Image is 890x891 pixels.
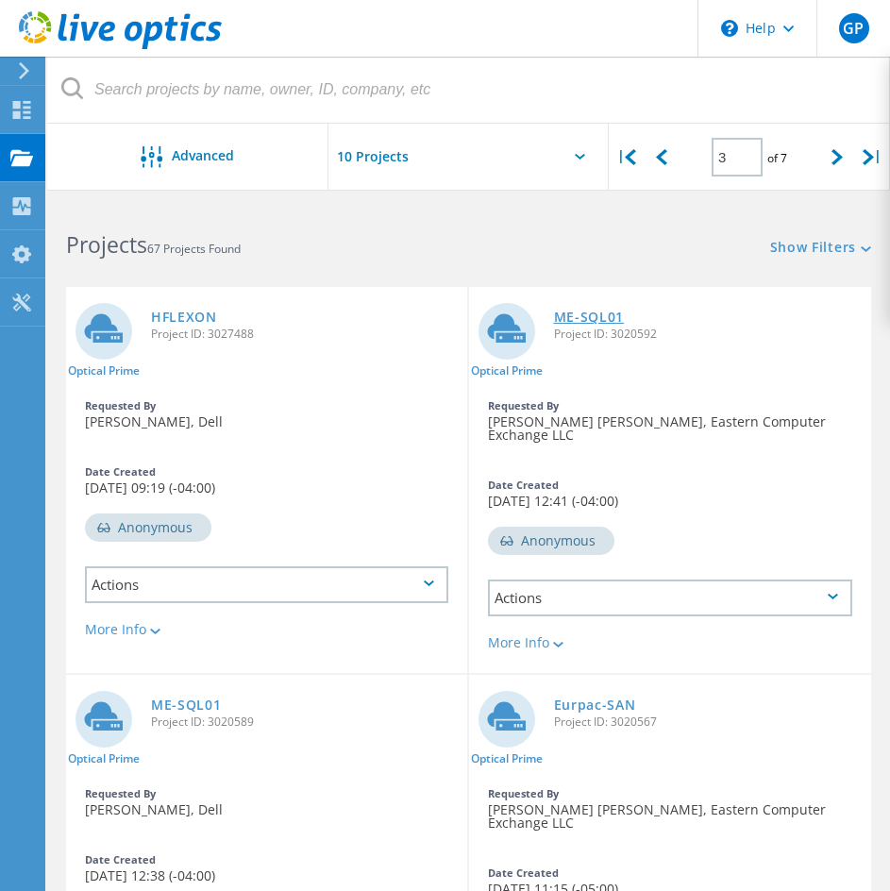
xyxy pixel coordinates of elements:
[721,20,738,37] svg: \n
[554,328,863,340] span: Project ID: 3020592
[488,400,853,411] div: Requested By
[85,400,448,411] div: Requested By
[609,124,644,191] div: |
[68,753,140,765] span: Optical Prime
[469,391,872,451] div: [PERSON_NAME] [PERSON_NAME], Eastern Computer Exchange LLC
[488,580,853,616] div: Actions
[151,698,222,712] a: ME-SQL01
[469,779,872,839] div: [PERSON_NAME] [PERSON_NAME], Eastern Computer Exchange LLC
[488,867,853,878] div: Date Created
[66,391,467,438] div: [PERSON_NAME], Dell
[554,716,863,728] span: Project ID: 3020567
[85,788,448,799] div: Requested By
[19,40,222,53] a: Live Optics Dashboard
[147,241,241,257] span: 67 Projects Found
[554,698,636,712] a: Eurpac-SAN
[471,753,543,765] span: Optical Prime
[488,636,853,649] div: More Info
[68,365,140,377] span: Optical Prime
[172,149,234,162] span: Advanced
[488,788,853,799] div: Requested By
[151,328,458,340] span: Project ID: 3027488
[85,566,448,603] div: Actions
[469,470,872,517] div: [DATE] 12:41 (-04:00)
[554,311,625,324] a: ME-SQL01
[488,527,614,555] div: Anonymous
[855,124,890,191] div: |
[85,513,211,542] div: Anonymous
[66,779,467,826] div: [PERSON_NAME], Dell
[151,311,217,324] a: HFLEXON
[85,466,448,477] div: Date Created
[471,365,543,377] span: Optical Prime
[66,229,147,260] b: Projects
[85,623,448,636] div: More Info
[488,479,853,490] div: Date Created
[843,21,864,36] span: GP
[767,150,787,166] span: of 7
[85,854,448,865] div: Date Created
[770,241,871,257] a: Show Filters
[151,716,458,728] span: Project ID: 3020589
[66,457,467,504] div: [DATE] 09:19 (-04:00)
